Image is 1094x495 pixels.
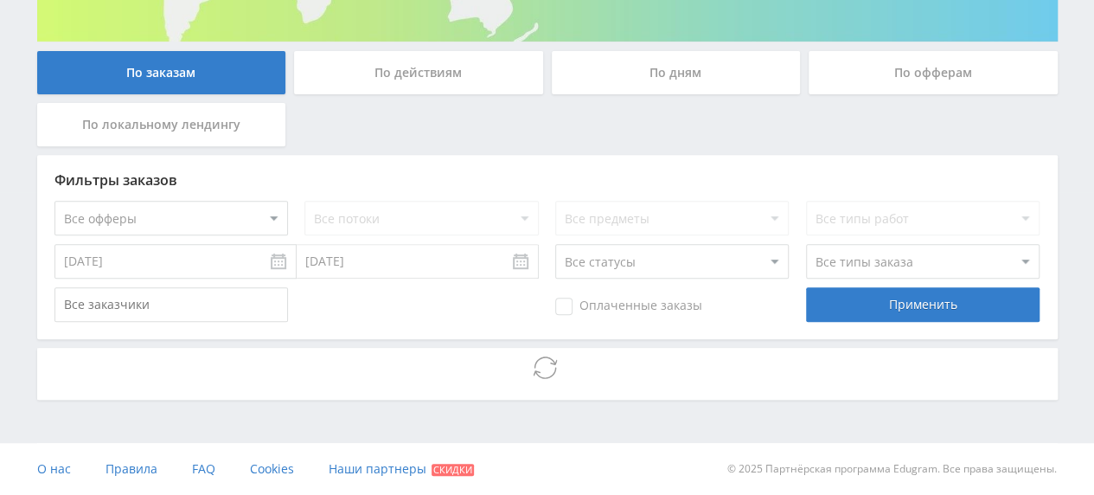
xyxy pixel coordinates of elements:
[192,460,215,477] span: FAQ
[432,464,474,476] span: Скидки
[555,443,1057,495] div: © 2025 Партнёрская программа Edugram. Все права защищены.
[54,172,1040,188] div: Фильтры заказов
[555,298,702,315] span: Оплаченные заказы
[250,460,294,477] span: Cookies
[37,103,286,146] div: По локальному лендингу
[806,287,1040,322] div: Применить
[37,51,286,94] div: По заказам
[37,443,71,495] a: О нас
[106,460,157,477] span: Правила
[106,443,157,495] a: Правила
[552,51,801,94] div: По дням
[192,443,215,495] a: FAQ
[809,51,1058,94] div: По офферам
[294,51,543,94] div: По действиям
[250,443,294,495] a: Cookies
[329,460,426,477] span: Наши партнеры
[37,460,71,477] span: О нас
[54,287,288,322] input: Все заказчики
[329,443,474,495] a: Наши партнеры Скидки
